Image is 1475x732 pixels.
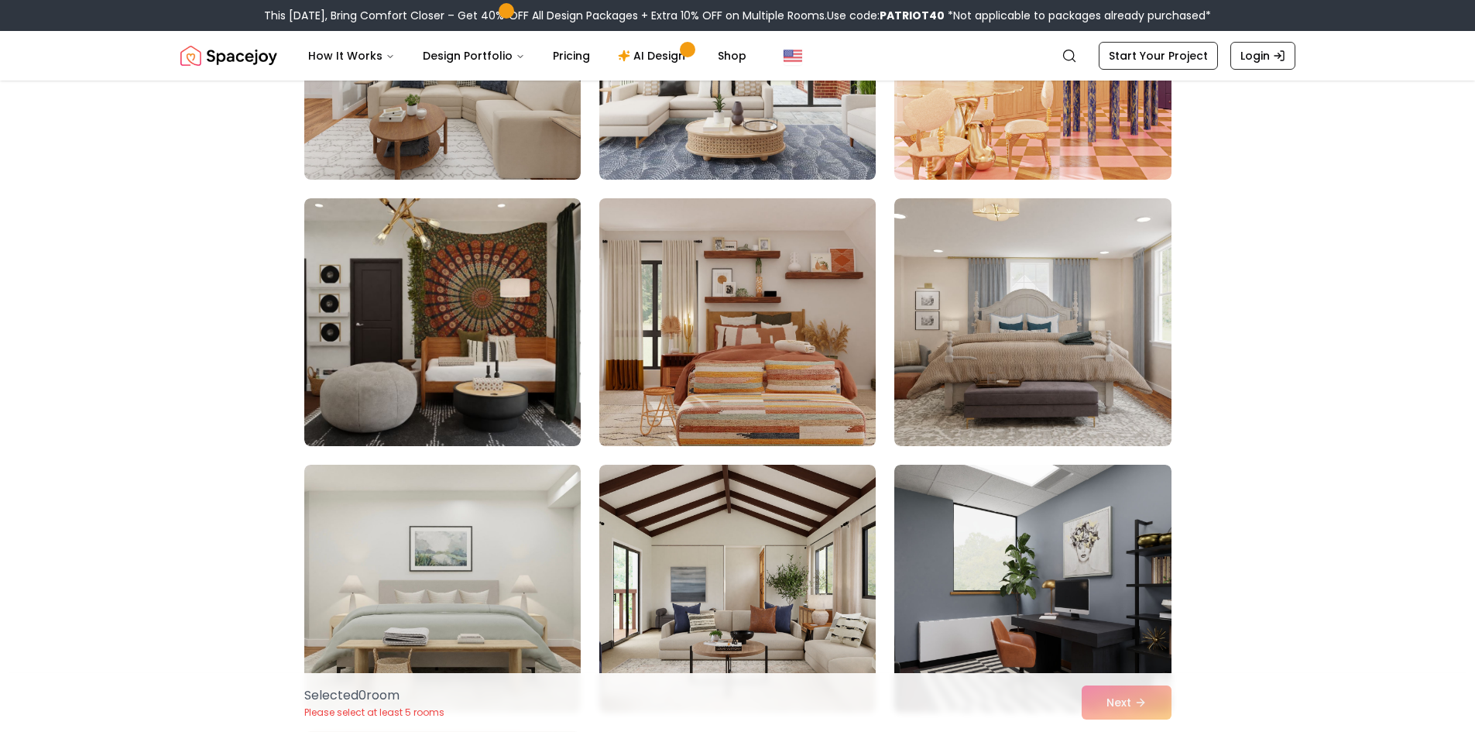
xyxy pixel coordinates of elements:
[296,40,407,71] button: How It Works
[894,198,1171,446] img: Room room-36
[304,198,581,446] img: Room room-34
[599,465,876,713] img: Room room-38
[264,8,1211,23] div: This [DATE], Bring Comfort Closer – Get 40% OFF All Design Packages + Extra 10% OFF on Multiple R...
[827,8,945,23] span: Use code:
[592,192,883,452] img: Room room-35
[705,40,759,71] a: Shop
[540,40,602,71] a: Pricing
[945,8,1211,23] span: *Not applicable to packages already purchased*
[1099,42,1218,70] a: Start Your Project
[180,40,277,71] a: Spacejoy
[180,31,1295,81] nav: Global
[605,40,702,71] a: AI Design
[894,465,1171,713] img: Room room-39
[296,40,759,71] nav: Main
[410,40,537,71] button: Design Portfolio
[304,465,581,713] img: Room room-37
[180,40,277,71] img: Spacejoy Logo
[304,706,444,719] p: Please select at least 5 rooms
[784,46,802,65] img: United States
[304,686,444,705] p: Selected 0 room
[1230,42,1295,70] a: Login
[880,8,945,23] b: PATRIOT40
